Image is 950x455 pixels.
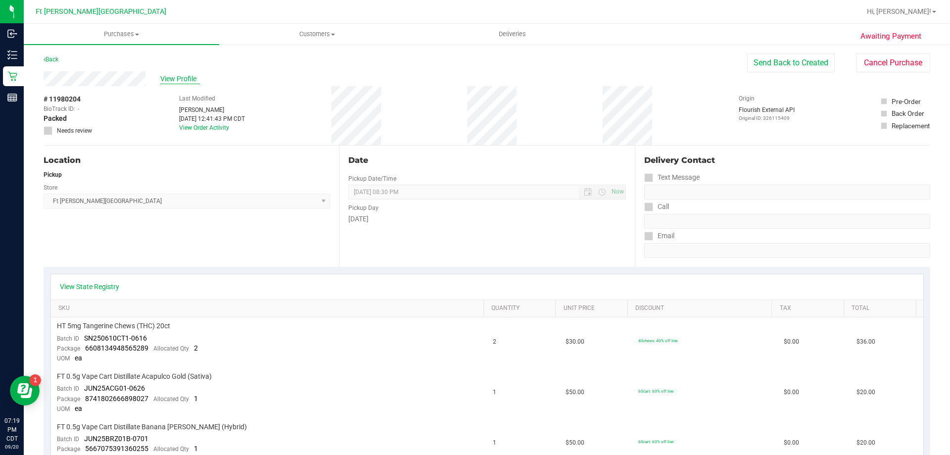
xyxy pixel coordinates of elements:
[194,344,198,352] span: 2
[78,104,79,113] span: -
[635,304,768,312] a: Discount
[348,154,625,166] div: Date
[44,94,81,104] span: # 11980204
[58,304,479,312] a: SKU
[892,121,930,131] div: Replacement
[57,436,79,443] span: Batch ID
[57,355,70,362] span: UOM
[153,446,189,453] span: Allocated Qty
[7,29,17,39] inline-svg: Inbound
[85,344,148,352] span: 6608134948565289
[856,337,875,347] span: $36.00
[75,404,82,412] span: ea
[160,74,200,84] span: View Profile
[220,30,414,39] span: Customers
[7,50,17,60] inline-svg: Inventory
[856,388,875,397] span: $20.00
[739,114,795,122] p: Original ID: 326115409
[84,435,148,443] span: JUN25BRZ01B-0701
[84,384,145,392] span: JUN25ACG01-0626
[644,229,674,243] label: Email
[644,170,700,185] label: Text Message
[856,438,875,448] span: $20.00
[566,438,584,448] span: $50.00
[29,374,41,386] iframe: Resource center unread badge
[644,200,669,214] label: Call
[57,345,80,352] span: Package
[179,124,229,131] a: View Order Activity
[57,385,79,392] span: Batch ID
[44,104,75,113] span: BioTrack ID:
[24,30,219,39] span: Purchases
[7,93,17,102] inline-svg: Reports
[4,416,19,443] p: 07:19 PM CDT
[85,395,148,403] span: 8741802666898027
[747,53,835,72] button: Send Back to Created
[75,354,82,362] span: ea
[856,53,930,72] button: Cancel Purchase
[348,203,379,212] label: Pickup Day
[57,422,247,432] span: FT 0.5g Vape Cart Distillate Banana [PERSON_NAME] (Hybrid)
[780,304,840,312] a: Tax
[179,105,245,114] div: [PERSON_NAME]
[84,334,147,342] span: SN250610CT1-0616
[219,24,415,45] a: Customers
[57,446,80,453] span: Package
[739,94,755,103] label: Origin
[860,31,921,42] span: Awaiting Payment
[485,30,539,39] span: Deliveries
[153,345,189,352] span: Allocated Qty
[179,114,245,123] div: [DATE] 12:41:43 PM CDT
[10,376,40,405] iframe: Resource center
[491,304,552,312] a: Quantity
[852,304,912,312] a: Total
[57,321,170,331] span: HT 5mg Tangerine Chews (THC) 20ct
[644,185,930,200] input: Format: (999) 999-9999
[194,445,198,453] span: 1
[892,97,921,106] div: Pre-Order
[644,214,930,229] input: Format: (999) 999-9999
[784,388,799,397] span: $0.00
[638,338,677,343] span: 40chews: 40% off line
[57,335,79,342] span: Batch ID
[57,372,212,381] span: FT 0.5g Vape Cart Distillate Acapulco Gold (Sativa)
[4,443,19,451] p: 09/20
[44,154,330,166] div: Location
[348,174,396,183] label: Pickup Date/Time
[493,337,496,347] span: 2
[60,282,119,292] a: View State Registry
[24,24,219,45] a: Purchases
[644,154,930,166] div: Delivery Contact
[739,105,795,122] div: Flourish External API
[44,171,62,178] strong: Pickup
[57,396,80,403] span: Package
[179,94,215,103] label: Last Modified
[784,337,799,347] span: $0.00
[784,438,799,448] span: $0.00
[348,214,625,224] div: [DATE]
[566,388,584,397] span: $50.00
[566,337,584,347] span: $30.00
[57,405,70,412] span: UOM
[892,108,924,118] div: Back Order
[194,395,198,403] span: 1
[7,71,17,81] inline-svg: Retail
[44,183,57,192] label: Store
[415,24,610,45] a: Deliveries
[867,7,931,15] span: Hi, [PERSON_NAME]!
[638,439,673,444] span: 60cart: 60% off line
[85,445,148,453] span: 5667075391360255
[493,388,496,397] span: 1
[153,396,189,403] span: Allocated Qty
[638,389,673,394] span: 60cart: 60% off line
[564,304,624,312] a: Unit Price
[493,438,496,448] span: 1
[57,126,92,135] span: Needs review
[44,56,58,63] a: Back
[44,113,67,124] span: Packed
[36,7,166,16] span: Ft [PERSON_NAME][GEOGRAPHIC_DATA]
